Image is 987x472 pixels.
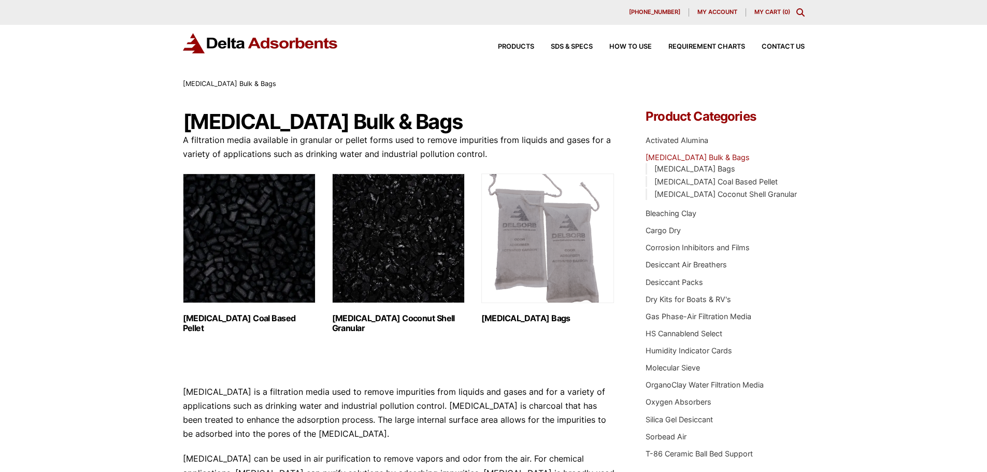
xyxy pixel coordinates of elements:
a: HS Cannablend Select [646,329,722,338]
span: [PHONE_NUMBER] [629,9,680,15]
span: SDS & SPECS [551,44,593,50]
h2: [MEDICAL_DATA] Coconut Shell Granular [332,313,465,333]
a: Humidity Indicator Cards [646,346,732,355]
a: [PHONE_NUMBER] [621,8,689,17]
a: My Cart (0) [754,8,790,16]
a: Contact Us [745,44,805,50]
a: [MEDICAL_DATA] Coconut Shell Granular [654,190,797,198]
a: Silica Gel Desiccant [646,415,713,424]
a: Sorbead Air [646,432,686,441]
a: Gas Phase-Air Filtration Media [646,312,751,321]
a: Dry Kits for Boats & RV's [646,295,731,304]
h1: [MEDICAL_DATA] Bulk & Bags [183,110,615,133]
span: 0 [784,8,788,16]
span: [MEDICAL_DATA] Bulk & Bags [183,80,276,88]
a: SDS & SPECS [534,44,593,50]
a: Visit product category Activated Carbon Bags [481,174,614,323]
img: Activated Carbon Bags [481,174,614,303]
span: How to Use [609,44,652,50]
span: Products [498,44,534,50]
a: Desiccant Packs [646,278,703,287]
a: Oxygen Absorbers [646,397,711,406]
a: Visit product category Activated Carbon Coal Based Pellet [183,174,316,333]
a: Desiccant Air Breathers [646,260,727,269]
a: [MEDICAL_DATA] Bulk & Bags [646,153,750,162]
a: OrganoClay Water Filtration Media [646,380,764,389]
a: Visit product category Activated Carbon Coconut Shell Granular [332,174,465,333]
a: Requirement Charts [652,44,745,50]
a: T-86 Ceramic Ball Bed Support [646,449,753,458]
img: Delta Adsorbents [183,33,338,53]
a: [MEDICAL_DATA] Bags [654,164,735,173]
img: Activated Carbon Coconut Shell Granular [332,174,465,303]
h2: [MEDICAL_DATA] Bags [481,313,614,323]
a: Corrosion Inhibitors and Films [646,243,750,252]
h2: [MEDICAL_DATA] Coal Based Pellet [183,313,316,333]
a: Products [481,44,534,50]
p: A filtration media available in granular or pellet forms used to remove impurities from liquids a... [183,133,615,161]
p: [MEDICAL_DATA] is a filtration media used to remove impurities from liquids and gases and for a v... [183,385,615,441]
img: Activated Carbon Coal Based Pellet [183,174,316,303]
a: Molecular Sieve [646,363,700,372]
span: Contact Us [762,44,805,50]
a: Bleaching Clay [646,209,696,218]
a: Activated Alumina [646,136,708,145]
a: My account [689,8,746,17]
div: Toggle Modal Content [796,8,805,17]
span: Requirement Charts [668,44,745,50]
span: My account [697,9,737,15]
a: How to Use [593,44,652,50]
a: Cargo Dry [646,226,681,235]
h4: Product Categories [646,110,804,123]
a: [MEDICAL_DATA] Coal Based Pellet [654,177,778,186]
